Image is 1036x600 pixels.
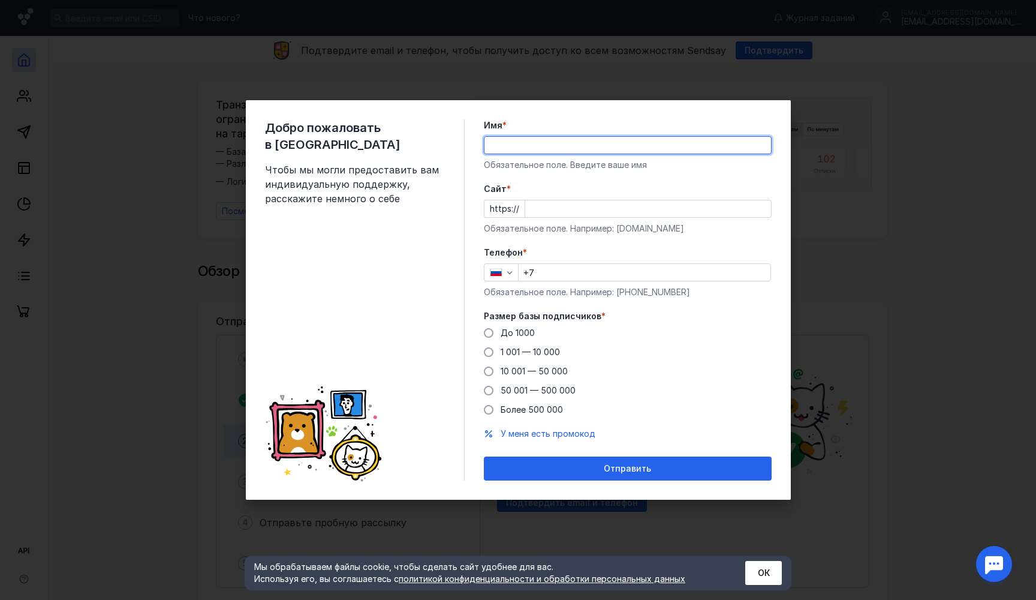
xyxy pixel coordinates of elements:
[501,366,568,376] span: 10 001 — 50 000
[265,119,445,153] span: Добро пожаловать в [GEOGRAPHIC_DATA]
[604,464,651,474] span: Отправить
[265,163,445,206] span: Чтобы мы могли предоставить вам индивидуальную поддержку, расскажите немного о себе
[501,347,560,357] span: 1 001 — 10 000
[501,404,563,415] span: Более 500 000
[484,247,523,259] span: Телефон
[254,561,716,585] div: Мы обрабатываем файлы cookie, чтобы сделать сайт удобнее для вас. Используя его, вы соглашаетесь c
[484,457,772,481] button: Отправить
[501,428,595,440] button: У меня есть промокод
[484,223,772,235] div: Обязательное поле. Например: [DOMAIN_NAME]
[501,328,535,338] span: До 1000
[484,286,772,298] div: Обязательное поле. Например: [PHONE_NUMBER]
[484,310,601,322] span: Размер базы подписчиков
[484,159,772,171] div: Обязательное поле. Введите ваше имя
[745,561,782,585] button: ОК
[399,574,685,584] a: политикой конфиденциальности и обработки персональных данных
[501,428,595,439] span: У меня есть промокод
[501,385,576,395] span: 50 001 — 500 000
[484,119,502,131] span: Имя
[484,183,507,195] span: Cайт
